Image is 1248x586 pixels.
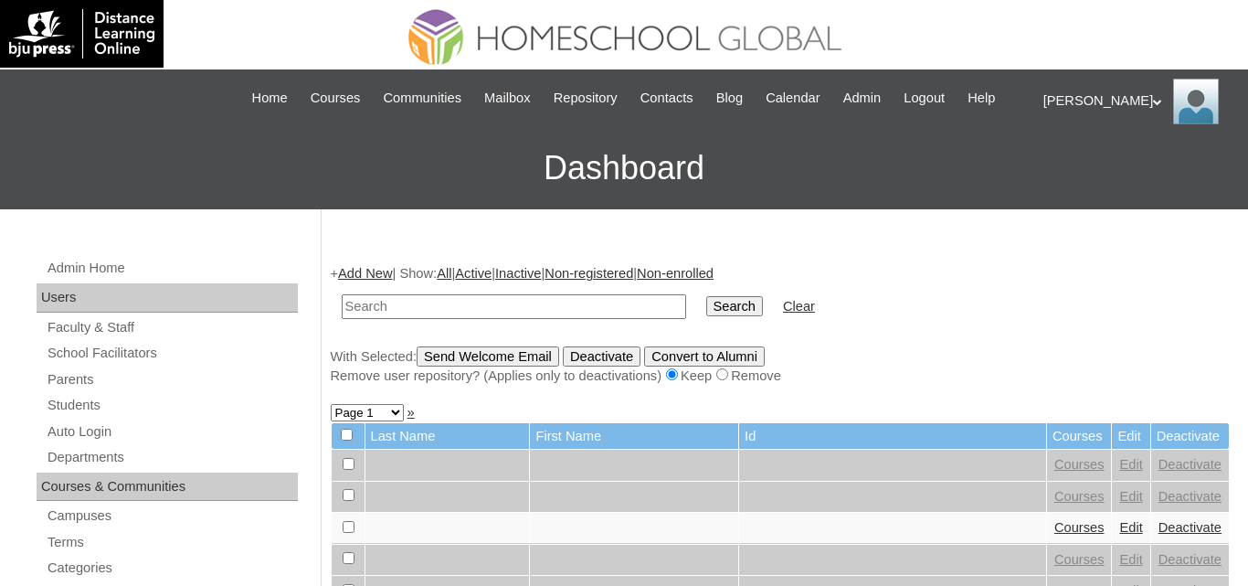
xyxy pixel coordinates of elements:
a: Contacts [631,88,703,109]
a: Blog [707,88,752,109]
a: Edit [1119,457,1142,472]
a: Inactive [495,266,542,281]
a: Parents [46,368,298,391]
span: Repository [554,88,618,109]
a: School Facilitators [46,342,298,365]
a: Deactivate [1158,489,1222,504]
a: Home [243,88,297,109]
div: Remove user repository? (Applies only to deactivations) Keep Remove [331,367,1231,386]
span: Logout [904,88,945,109]
a: Courses [301,88,370,109]
a: Edit [1119,520,1142,535]
a: Clear [783,299,815,314]
a: Calendar [756,88,829,109]
td: First Name [530,423,738,450]
a: Faculty & Staff [46,316,298,339]
td: Edit [1112,423,1149,450]
span: Blog [716,88,743,109]
td: Last Name [365,423,530,450]
a: Students [46,394,298,417]
a: Add New [338,266,392,281]
a: Courses [1054,489,1105,504]
div: + | Show: | | | | [331,264,1231,385]
a: Active [455,266,492,281]
h3: Dashboard [9,127,1239,209]
span: Help [968,88,995,109]
span: Courses [311,88,361,109]
span: Communities [383,88,461,109]
a: All [437,266,451,281]
div: Courses & Communities [37,473,298,502]
a: Admin Home [46,257,298,280]
a: Logout [894,88,954,109]
span: Contacts [640,88,693,109]
a: Repository [545,88,627,109]
input: Deactivate [563,346,640,367]
a: » [407,405,415,420]
a: Courses [1054,457,1105,472]
a: Courses [1054,552,1105,567]
input: Convert to Alumni [644,346,765,367]
a: Auto Login [46,421,298,443]
td: Deactivate [1151,423,1229,450]
input: Search [342,294,686,319]
a: Mailbox [475,88,540,109]
span: Home [252,88,288,109]
td: Id [739,423,1046,450]
input: Search [706,296,763,316]
a: Deactivate [1158,457,1222,472]
td: Courses [1047,423,1112,450]
span: Calendar [766,88,820,109]
a: Courses [1054,520,1105,535]
a: Departments [46,446,298,469]
a: Admin [834,88,891,109]
a: Edit [1119,552,1142,567]
div: With Selected: [331,346,1231,386]
a: Categories [46,557,298,580]
a: Terms [46,531,298,554]
img: Ariane Ebuen [1173,79,1219,124]
a: Help [958,88,1004,109]
a: Non-registered [545,266,633,281]
a: Non-enrolled [637,266,714,281]
a: Deactivate [1158,520,1222,535]
img: logo-white.png [9,9,154,59]
span: Mailbox [484,88,531,109]
a: Edit [1119,489,1142,504]
span: Admin [843,88,882,109]
input: Send Welcome Email [417,346,559,367]
a: Campuses [46,505,298,527]
a: Deactivate [1158,552,1222,567]
div: [PERSON_NAME] [1043,79,1230,124]
div: Users [37,283,298,313]
a: Communities [374,88,471,109]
